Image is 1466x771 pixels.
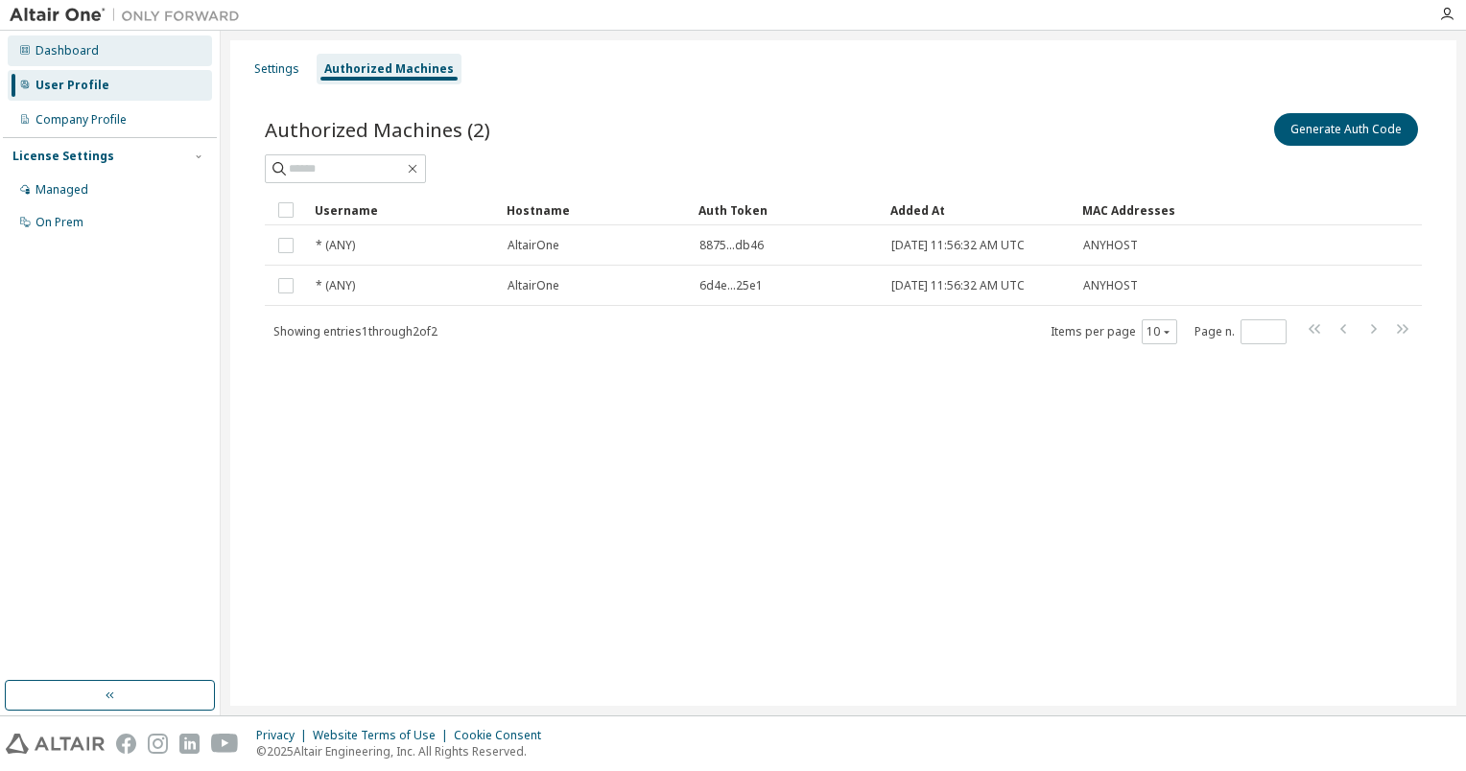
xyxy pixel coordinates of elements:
span: ANYHOST [1083,278,1138,293]
div: Settings [254,61,299,77]
span: Page n. [1194,319,1287,344]
div: Dashboard [35,43,99,58]
span: AltairOne [508,238,559,253]
button: Generate Auth Code [1274,113,1418,146]
img: altair_logo.svg [6,734,105,754]
div: Authorized Machines [324,61,454,77]
div: Username [315,195,491,225]
img: Altair One [10,6,249,25]
span: Items per page [1051,319,1177,344]
span: [DATE] 11:56:32 AM UTC [891,278,1025,293]
img: linkedin.svg [179,734,200,754]
div: User Profile [35,78,109,93]
span: [DATE] 11:56:32 AM UTC [891,238,1025,253]
img: youtube.svg [211,734,239,754]
div: Website Terms of Use [313,728,454,743]
span: AltairOne [508,278,559,293]
img: facebook.svg [116,734,136,754]
span: 8875...db46 [699,238,764,253]
div: License Settings [12,149,114,164]
span: * (ANY) [316,278,355,293]
img: instagram.svg [148,734,168,754]
div: MAC Addresses [1082,195,1220,225]
div: Managed [35,182,88,198]
span: ANYHOST [1083,238,1138,253]
span: * (ANY) [316,238,355,253]
span: 6d4e...25e1 [699,278,763,293]
span: Authorized Machines (2) [265,116,490,143]
button: 10 [1147,324,1172,339]
div: Hostname [507,195,683,225]
div: Company Profile [35,112,127,128]
div: Added At [890,195,1067,225]
span: Showing entries 1 through 2 of 2 [273,323,437,339]
div: On Prem [35,215,83,230]
div: Auth Token [698,195,875,225]
div: Privacy [256,728,313,743]
p: © 2025 Altair Engineering, Inc. All Rights Reserved. [256,743,553,759]
div: Cookie Consent [454,728,553,743]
